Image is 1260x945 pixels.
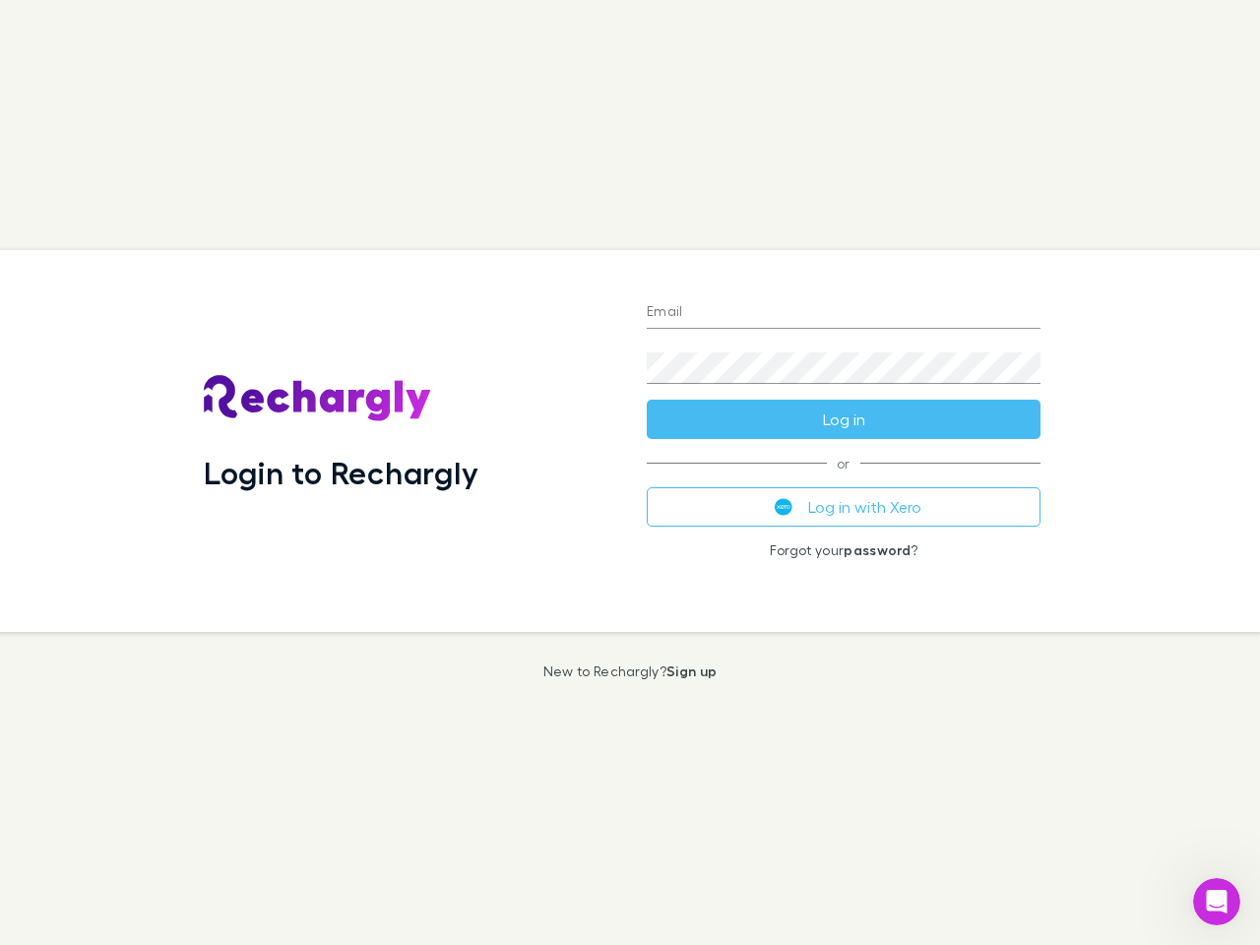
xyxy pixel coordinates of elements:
p: New to Rechargly? [543,663,718,679]
img: Xero's logo [775,498,792,516]
button: Log in [647,400,1040,439]
h1: Login to Rechargly [204,454,478,491]
iframe: Intercom live chat [1193,878,1240,925]
p: Forgot your ? [647,542,1040,558]
img: Rechargly's Logo [204,375,432,422]
a: password [844,541,911,558]
button: Log in with Xero [647,487,1040,527]
a: Sign up [666,662,717,679]
span: or [647,463,1040,464]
